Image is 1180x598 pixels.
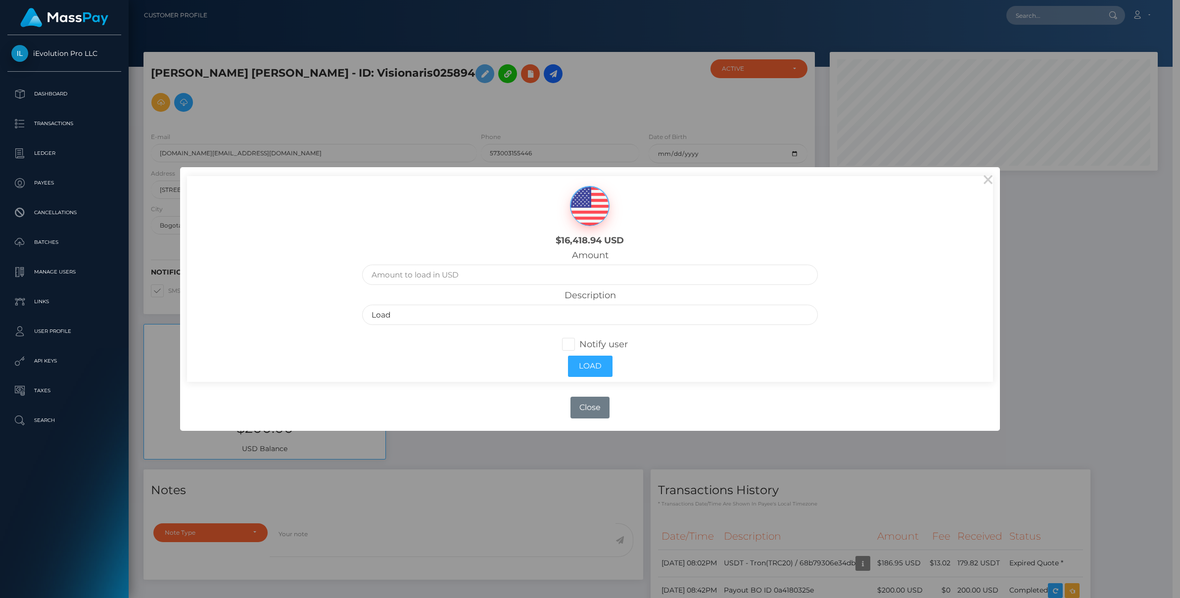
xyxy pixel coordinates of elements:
[485,235,695,246] h6: $16,418.94 USD
[11,294,117,309] p: Links
[11,205,117,220] p: Cancellations
[11,146,117,161] p: Ledger
[11,383,117,398] p: Taxes
[7,49,121,58] span: iEvolution Pro LLC
[570,186,609,226] img: USD.png
[11,265,117,279] p: Manage Users
[11,413,117,428] p: Search
[11,354,117,368] p: API Keys
[568,356,613,377] button: Load
[562,338,628,351] label: Notify user
[11,235,117,250] p: Batches
[11,176,117,190] p: Payees
[976,167,1000,191] button: Close this dialog
[11,324,117,339] p: User Profile
[20,8,108,27] img: MassPay Logo
[570,397,609,418] button: Close
[362,305,818,325] input: Description
[11,87,117,101] p: Dashboard
[565,290,616,301] label: Description
[11,45,28,62] img: iEvolution Pro LLC
[11,116,117,131] p: Transactions
[572,250,609,261] label: Amount
[362,265,818,285] input: Amount to load in USD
